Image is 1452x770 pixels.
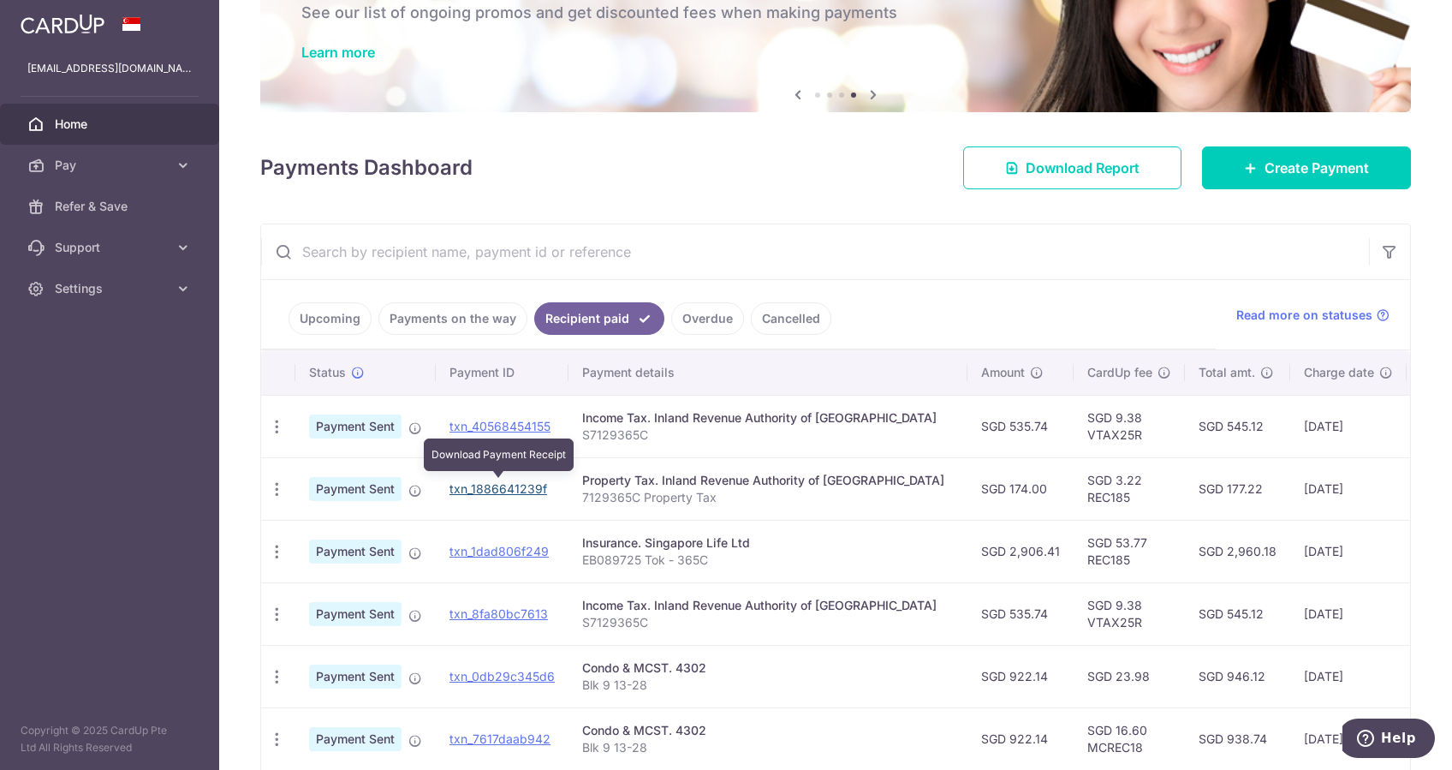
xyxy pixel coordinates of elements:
td: SGD 545.12 [1185,582,1290,645]
span: Status [309,364,346,381]
a: Recipient paid [534,302,664,335]
span: Settings [55,280,168,297]
h4: Payments Dashboard [260,152,473,183]
td: SGD 535.74 [967,395,1074,457]
td: SGD 174.00 [967,457,1074,520]
a: Overdue [671,302,744,335]
td: SGD 3.22 REC185 [1074,457,1185,520]
div: Insurance. Singapore Life Ltd [582,534,954,552]
span: Read more on statuses [1236,307,1372,324]
td: [DATE] [1290,707,1407,770]
td: SGD 9.38 VTAX25R [1074,395,1185,457]
td: SGD 53.77 REC185 [1074,520,1185,582]
span: CardUp fee [1087,364,1152,381]
a: Learn more [301,44,375,61]
a: txn_8fa80bc7613 [449,606,548,621]
span: Payment Sent [309,540,402,564]
td: [DATE] [1290,520,1407,582]
div: Income Tax. Inland Revenue Authority of [GEOGRAPHIC_DATA] [582,597,954,614]
p: 7129365C Property Tax [582,489,954,506]
a: Create Payment [1202,146,1411,189]
td: SGD 2,906.41 [967,520,1074,582]
th: Payment details [568,350,967,395]
div: Download Payment Receipt [424,439,574,471]
span: Download Report [1026,158,1140,178]
a: txn_40568454155 [449,419,550,433]
span: Pay [55,157,168,174]
td: [DATE] [1290,582,1407,645]
td: SGD 177.22 [1185,457,1290,520]
td: SGD 545.12 [1185,395,1290,457]
span: Payment Sent [309,727,402,751]
div: Income Tax. Inland Revenue Authority of [GEOGRAPHIC_DATA] [582,409,954,427]
div: Condo & MCST. 4302 [582,722,954,739]
p: Blk 9 13-28 [582,739,954,756]
span: Payment Sent [309,415,402,439]
td: [DATE] [1290,457,1407,520]
td: SGD 16.60 MCREC18 [1074,707,1185,770]
div: Condo & MCST. 4302 [582,660,954,677]
span: Payment Sent [309,665,402,689]
a: txn_1886641239f [449,481,547,496]
a: Cancelled [751,302,831,335]
span: Charge date [1304,364,1374,381]
td: SGD 9.38 VTAX25R [1074,582,1185,645]
p: EB089725 Tok - 365C [582,552,954,569]
td: SGD 535.74 [967,582,1074,645]
iframe: Opens a widget where you can find more information [1342,719,1435,761]
input: Search by recipient name, payment id or reference [261,224,1369,279]
p: S7129365C [582,614,954,631]
p: [EMAIL_ADDRESS][DOMAIN_NAME] [27,60,192,77]
span: Payment Sent [309,602,402,626]
td: SGD 938.74 [1185,707,1290,770]
span: Total amt. [1199,364,1255,381]
td: SGD 2,960.18 [1185,520,1290,582]
h6: See our list of ongoing promos and get discounted fees when making payments [301,3,1370,23]
td: [DATE] [1290,395,1407,457]
span: Amount [981,364,1025,381]
span: Create Payment [1265,158,1369,178]
a: txn_1dad806f249 [449,544,549,558]
td: SGD 922.14 [967,645,1074,707]
td: [DATE] [1290,645,1407,707]
span: Support [55,239,168,256]
span: Home [55,116,168,133]
td: SGD 946.12 [1185,645,1290,707]
a: txn_7617daab942 [449,731,550,746]
td: SGD 23.98 [1074,645,1185,707]
div: Property Tax. Inland Revenue Authority of [GEOGRAPHIC_DATA] [582,472,954,489]
span: Refer & Save [55,198,168,215]
a: txn_0db29c345d6 [449,669,555,683]
td: SGD 922.14 [967,707,1074,770]
a: Download Report [963,146,1181,189]
p: S7129365C [582,427,954,444]
span: Payment Sent [309,477,402,501]
th: Payment ID [436,350,568,395]
a: Read more on statuses [1236,307,1390,324]
a: Upcoming [289,302,372,335]
p: Blk 9 13-28 [582,677,954,694]
a: Payments on the way [378,302,527,335]
img: CardUp [21,14,104,34]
